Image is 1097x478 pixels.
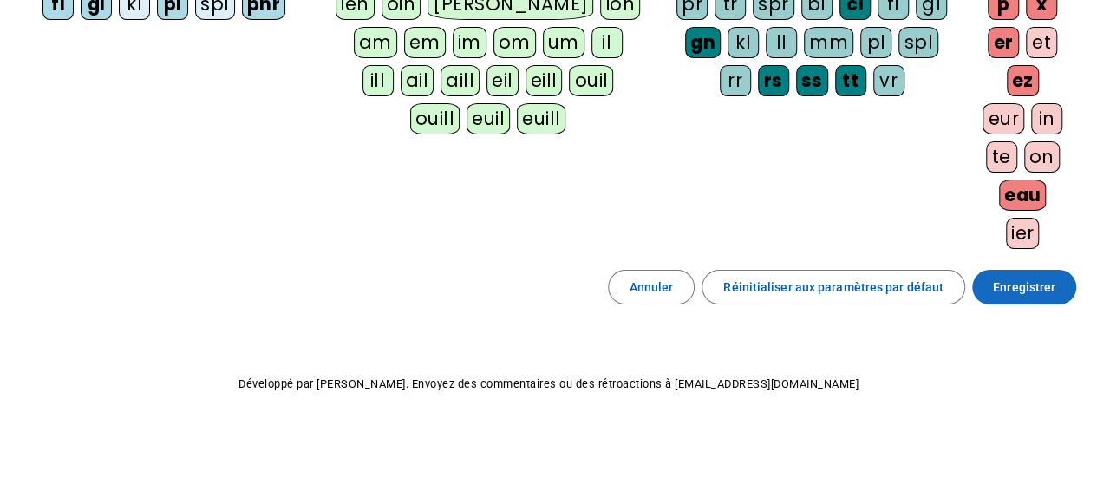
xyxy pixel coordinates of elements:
div: kl [728,27,759,58]
div: om [493,27,536,58]
div: in [1031,103,1062,134]
div: euil [467,103,510,134]
div: vr [873,65,904,96]
div: ouill [410,103,460,134]
div: te [986,141,1017,173]
div: er [988,27,1019,58]
div: ier [1006,218,1040,249]
div: tt [835,65,866,96]
div: em [404,27,446,58]
div: eill [526,65,563,96]
div: ll [766,27,797,58]
span: Réinitialiser aux paramètres par défaut [723,277,944,298]
div: ss [796,65,828,96]
div: rs [758,65,789,96]
div: am [354,27,397,58]
div: gn [685,27,721,58]
div: on [1024,141,1060,173]
div: ail [401,65,434,96]
div: il [591,27,623,58]
div: um [543,27,584,58]
div: aill [441,65,480,96]
button: Annuler [608,270,695,304]
div: im [453,27,486,58]
div: pl [860,27,891,58]
button: Enregistrer [972,270,1076,304]
button: Réinitialiser aux paramètres par défaut [702,270,965,304]
div: spl [898,27,938,58]
div: rr [720,65,751,96]
div: eau [999,180,1047,211]
div: ez [1007,65,1039,96]
div: eil [486,65,519,96]
div: eur [983,103,1024,134]
div: et [1026,27,1057,58]
span: Annuler [630,277,674,298]
div: mm [804,27,853,58]
div: euill [517,103,565,134]
span: Enregistrer [993,277,1055,298]
div: ouil [569,65,613,96]
p: Développé par [PERSON_NAME]. Envoyez des commentaires ou des rétroactions à [EMAIL_ADDRESS][DOMAI... [14,374,1083,395]
div: ill [362,65,394,96]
